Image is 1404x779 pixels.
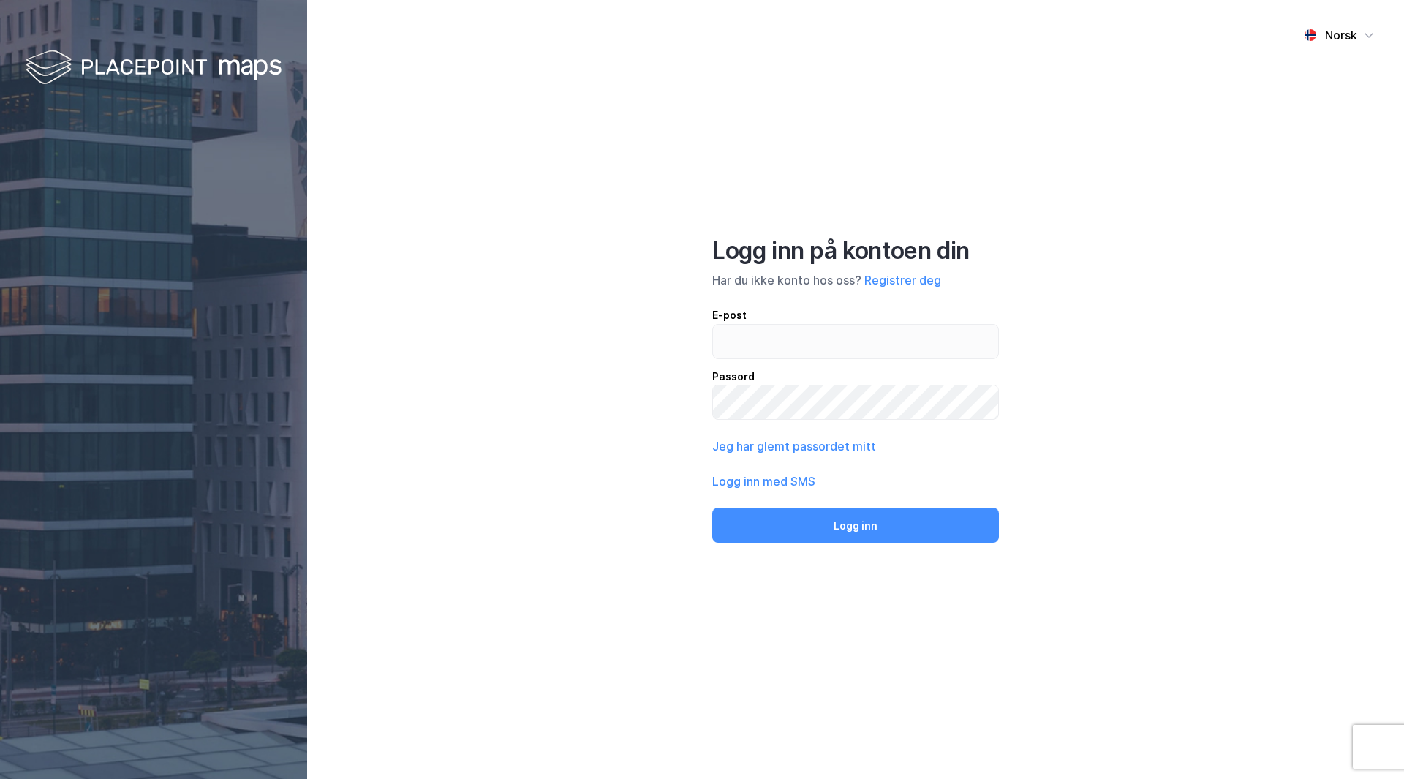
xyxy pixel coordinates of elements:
[26,47,282,90] img: logo-white.f07954bde2210d2a523dddb988cd2aa7.svg
[864,271,941,289] button: Registrer deg
[712,437,876,455] button: Jeg har glemt passordet mitt
[712,306,999,324] div: E-post
[712,473,815,490] button: Logg inn med SMS
[1325,26,1357,44] div: Norsk
[712,236,999,266] div: Logg inn på kontoen din
[712,368,999,385] div: Passord
[712,271,999,289] div: Har du ikke konto hos oss?
[712,508,999,543] button: Logg inn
